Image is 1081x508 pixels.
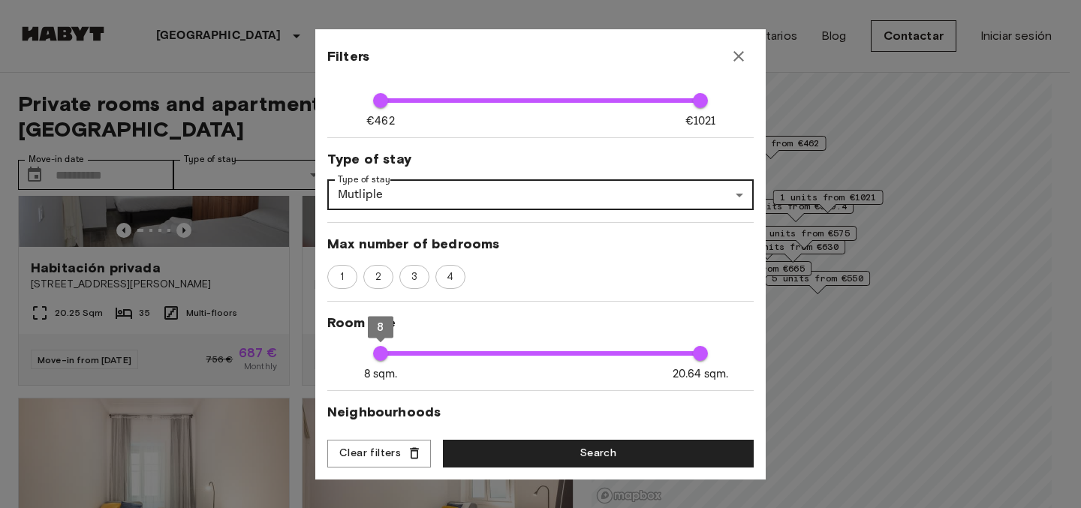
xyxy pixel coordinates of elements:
[327,150,754,168] span: Type of stay
[443,440,754,467] button: Search
[377,320,384,333] span: 8
[438,269,462,284] span: 4
[685,113,716,129] span: €1021
[327,265,357,289] div: 1
[435,265,465,289] div: 4
[366,113,395,129] span: €462
[403,269,426,284] span: 3
[364,366,398,382] span: 8 sqm.
[327,314,754,332] span: Room size
[327,235,754,253] span: Max number of bedrooms
[332,269,352,284] span: 1
[327,47,369,65] span: Filters
[673,366,729,382] span: 20.64 sqm.
[327,403,754,421] span: Neighbourhoods
[327,440,431,467] button: Clear filters
[338,173,390,186] label: Type of stay
[367,269,390,284] span: 2
[363,265,393,289] div: 2
[399,265,429,289] div: 3
[327,180,754,210] div: Mutliple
